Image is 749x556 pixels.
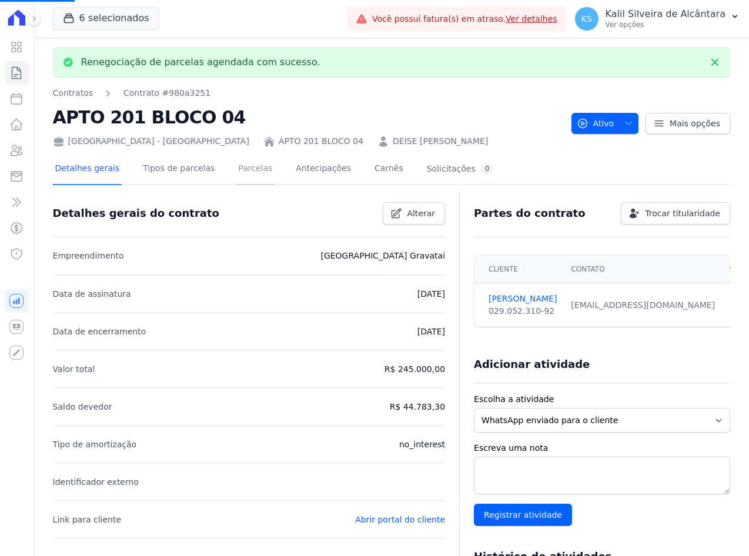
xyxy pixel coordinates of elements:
p: Ver opções [606,20,725,29]
p: Empreendimento [53,249,124,263]
a: Solicitações0 [424,154,497,185]
a: Abrir portal do cliente [355,515,445,524]
span: Alterar [407,207,435,219]
input: Registrar atividade [474,504,572,526]
a: Contrato #980a3251 [123,87,210,99]
p: R$ 245.000,00 [384,362,445,376]
span: KS [581,15,592,23]
a: [PERSON_NAME] [489,293,557,305]
p: [GEOGRAPHIC_DATA] Gravatai [320,249,445,263]
th: Cliente [474,256,564,283]
h3: Detalhes gerais do contrato [53,206,219,220]
a: Parcelas [236,154,275,185]
h2: APTO 201 BLOCO 04 [53,104,562,130]
a: Carnês [372,154,406,185]
p: [DATE] [417,287,445,301]
span: Trocar titularidade [645,207,720,219]
p: Renegociação de parcelas agendada com sucesso. [81,56,320,68]
p: Link para cliente [53,513,121,527]
p: Tipo de amortização [53,437,137,451]
a: APTO 201 BLOCO 04 [279,135,363,148]
div: Solicitações [427,163,494,175]
a: Ver detalhes [506,14,557,24]
a: Mais opções [646,113,730,134]
span: Ativo [577,113,614,134]
a: DEISE [PERSON_NAME] [393,135,488,148]
a: Trocar titularidade [621,202,730,225]
div: [GEOGRAPHIC_DATA] - [GEOGRAPHIC_DATA] [53,135,249,148]
label: Escreva uma nota [474,442,730,454]
p: Saldo devedor [53,400,112,414]
div: [EMAIL_ADDRESS][DOMAIN_NAME] [571,299,715,312]
h3: Adicionar atividade [474,357,590,371]
a: Antecipações [293,154,353,185]
nav: Breadcrumb [53,87,211,99]
h3: Partes do contrato [474,206,586,220]
a: Alterar [383,202,445,225]
span: Mais opções [670,118,720,129]
p: Kalil Silveira de Alcântara [606,8,725,20]
p: no_interest [399,437,445,451]
p: Data de assinatura [53,287,131,301]
th: Contato [564,256,722,283]
a: Tipos de parcelas [141,154,217,185]
p: R$ 44.783,30 [390,400,445,414]
div: 0 [480,163,494,175]
label: Escolha a atividade [474,393,730,406]
button: KS Kalil Silveira de Alcântara Ver opções [566,2,749,35]
p: Valor total [53,362,95,376]
button: Ativo [571,113,639,134]
div: 029.052.310-92 [489,305,557,317]
nav: Breadcrumb [53,87,562,99]
p: [DATE] [417,324,445,339]
p: Data de encerramento [53,324,146,339]
span: Você possui fatura(s) em atraso. [372,13,557,25]
p: Identificador externo [53,475,139,489]
a: Detalhes gerais [53,154,122,185]
a: Contratos [53,87,93,99]
button: 6 selecionados [53,7,159,29]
